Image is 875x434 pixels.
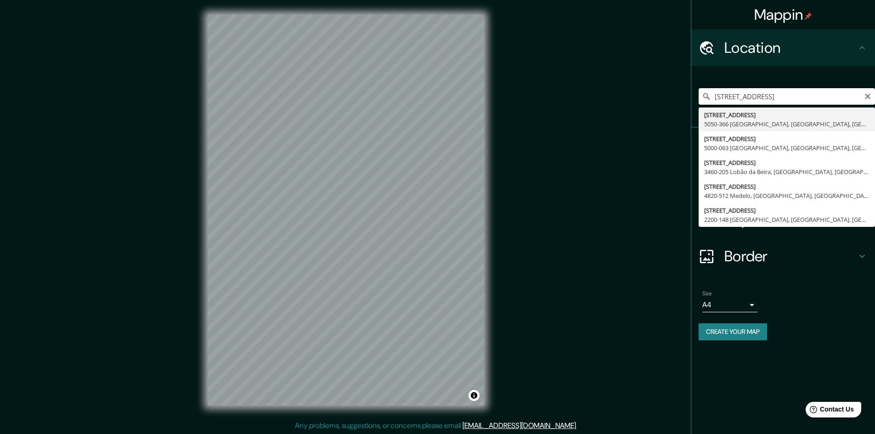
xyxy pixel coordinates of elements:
div: Border [691,238,875,275]
div: [STREET_ADDRESS] [704,158,869,167]
div: A4 [702,298,757,312]
div: 5000-063 [GEOGRAPHIC_DATA], [GEOGRAPHIC_DATA], [GEOGRAPHIC_DATA] [704,143,869,152]
div: [STREET_ADDRESS] [704,206,869,215]
div: [STREET_ADDRESS] [704,134,869,143]
img: pin-icon.png [805,12,812,20]
div: Pins [691,128,875,164]
div: 2200-148 [GEOGRAPHIC_DATA], [GEOGRAPHIC_DATA], [GEOGRAPHIC_DATA] [704,215,869,224]
div: Style [691,164,875,201]
div: Location [691,29,875,66]
h4: Location [724,39,857,57]
label: Size [702,290,712,298]
div: 3460-205 Lobão da Beira, [GEOGRAPHIC_DATA], [GEOGRAPHIC_DATA] [704,167,869,176]
div: 5050-366 [GEOGRAPHIC_DATA], [GEOGRAPHIC_DATA], [GEOGRAPHIC_DATA] [704,119,869,129]
input: Pick your city or area [699,88,875,105]
div: Layout [691,201,875,238]
button: Clear [864,91,871,100]
div: [STREET_ADDRESS] [704,182,869,191]
button: Create your map [699,323,767,340]
p: Any problems, suggestions, or concerns please email . [295,420,577,431]
div: . [577,420,579,431]
div: 4820-512 Medelo, [GEOGRAPHIC_DATA], [GEOGRAPHIC_DATA] [704,191,869,200]
div: [STREET_ADDRESS] [704,110,869,119]
button: Toggle attribution [469,390,480,401]
h4: Mappin [754,6,813,24]
h4: Border [724,247,857,265]
h4: Layout [724,210,857,229]
a: [EMAIL_ADDRESS][DOMAIN_NAME] [463,421,576,430]
iframe: Help widget launcher [793,398,865,424]
div: . [579,420,581,431]
canvas: Map [208,15,484,406]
